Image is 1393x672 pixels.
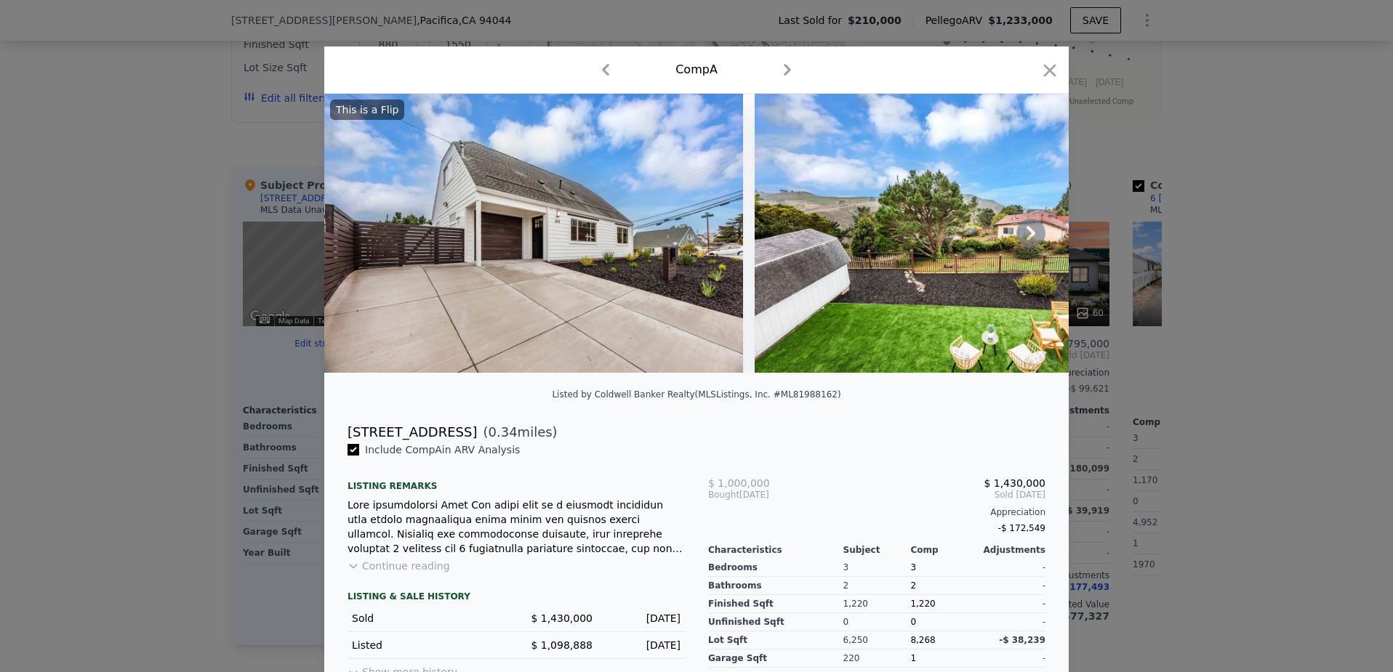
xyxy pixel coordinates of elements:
span: 8,268 [910,635,935,645]
span: $ 1,098,888 [531,639,593,651]
div: [DATE] [604,611,681,626]
div: [STREET_ADDRESS] [348,422,477,442]
div: Garage Sqft [708,649,843,668]
div: 3 [843,559,911,577]
div: Comp [910,544,978,556]
div: This is a Flip [330,100,404,120]
span: -$ 172,549 [998,523,1045,533]
span: 0 [910,617,916,627]
span: ( miles) [477,422,557,442]
div: Appreciation [708,506,1045,518]
span: 1 [910,653,916,663]
img: Property Img [755,94,1173,373]
span: 0.34 [489,424,518,440]
div: 1,220 [843,595,911,613]
div: 0 [843,613,911,631]
div: - [978,559,1045,577]
div: Characteristics [708,544,843,556]
div: Finished Sqft [708,595,843,613]
div: - [978,649,1045,668]
div: Listed [352,638,505,652]
div: - [978,613,1045,631]
div: Listed by Coldwell Banker Realty (MLSListings, Inc. #ML81988162) [552,389,840,400]
div: - [978,595,1045,613]
div: Lot Sqft [708,631,843,649]
div: Lore ipsumdolorsi Amet Con adipi elit se d eiusmodt incididun utla etdolo magnaaliqua enima minim... [348,498,685,556]
span: 1,220 [910,599,935,609]
div: Unfinished Sqft [708,613,843,631]
div: 220 [843,649,911,668]
div: Sold [352,611,505,626]
span: $ 1,430,000 [531,612,593,624]
div: Bathrooms [708,577,843,595]
span: Bought [708,489,739,501]
span: $ 1,430,000 [984,477,1045,489]
span: 3 [910,562,916,572]
div: Subject [843,544,911,556]
div: - [978,577,1045,595]
div: 6,250 [843,631,911,649]
div: LISTING & SALE HISTORY [348,591,685,605]
div: Adjustments [978,544,1045,556]
div: [DATE] [604,638,681,652]
span: Include Comp A in ARV Analysis [359,444,526,456]
img: Property Img [324,94,743,373]
div: [DATE] [708,489,821,501]
span: $ 1,000,000 [708,477,770,489]
button: Continue reading [348,559,450,573]
div: 2 [910,577,978,595]
div: Listing remarks [348,469,685,492]
div: Bedrooms [708,559,843,577]
span: -$ 38,239 [999,635,1045,645]
div: 2 [843,577,911,595]
div: Comp A [675,61,718,78]
span: Sold [DATE] [821,489,1045,501]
